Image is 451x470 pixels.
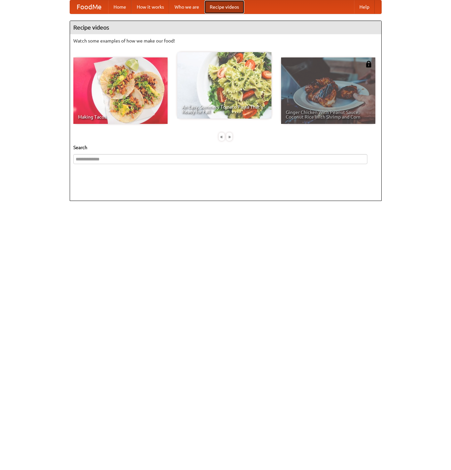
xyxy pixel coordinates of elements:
a: An Easy, Summery Tomato Pasta That's Ready for Fall [177,52,271,119]
span: An Easy, Summery Tomato Pasta That's Ready for Fall [182,105,267,114]
span: Making Tacos [78,115,163,119]
div: « [219,133,225,141]
h5: Search [73,144,378,151]
p: Watch some examples of how we make our food! [73,38,378,44]
h4: Recipe videos [70,21,381,34]
img: 483408.png [365,61,372,67]
a: FoodMe [70,0,108,14]
a: Home [108,0,131,14]
a: Who we are [169,0,204,14]
a: Making Tacos [73,57,168,124]
a: Help [354,0,375,14]
a: How it works [131,0,169,14]
div: » [226,133,232,141]
a: Recipe videos [204,0,244,14]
